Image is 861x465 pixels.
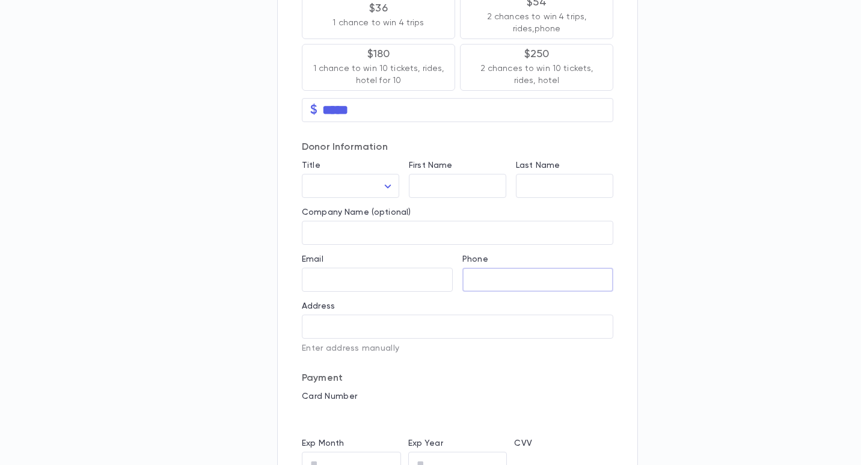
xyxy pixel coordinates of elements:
label: Last Name [516,161,560,170]
button: $1801 chance to win 10 tickets, rides, hotel for 10 [302,44,455,91]
label: First Name [409,161,452,170]
iframe: card [302,405,613,429]
button: $2502 chances to win 10 tickets, rides, hotel [460,44,613,91]
label: Address [302,301,335,311]
label: Phone [462,254,488,264]
p: Card Number [302,392,613,401]
p: CVV [514,439,613,448]
label: Email [302,254,323,264]
p: $180 [367,48,390,60]
p: Payment [302,372,613,384]
label: Exp Year [408,439,443,448]
p: 1 chance to win 4 trips [332,17,424,29]
p: 1 chance to win 10 tickets, rides, hotel for 10 [312,63,445,87]
p: Enter address manually [302,343,613,353]
label: Exp Month [302,439,344,448]
p: $250 [524,48,550,60]
p: $36 [369,2,388,14]
p: 2 chances to win 4 trips, rides,phone [470,11,603,35]
label: Company Name (optional) [302,208,411,217]
label: Title [302,161,320,170]
p: 2 chances to win 10 tickets, rides, hotel [470,63,603,87]
p: Donor Information [302,141,613,153]
p: $ [310,104,317,116]
div: ​ [302,174,399,198]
